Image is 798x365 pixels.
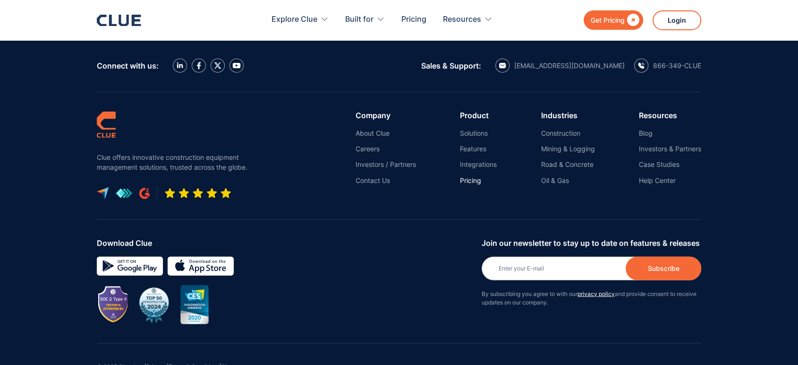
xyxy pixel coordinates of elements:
input: Enter your E-mail [482,257,701,280]
img: download on the App store [168,257,234,276]
a: Solutions [460,129,497,138]
a: Case Studies [639,160,701,169]
img: Google simple icon [97,257,163,276]
a: Features [460,145,497,153]
div: Get Pricing [591,14,625,26]
div: Explore Clue [272,5,329,35]
a: Blog [639,129,701,138]
div: Explore Clue [272,5,317,35]
a: Investors & Partners [639,145,701,153]
a: Investors / Partners [356,160,416,169]
img: BuiltWorlds Top 50 Infrastructure 2024 award badge with [135,286,173,324]
div: Sales & Support: [421,61,481,70]
div: Resources [443,5,481,35]
div: Resources [639,111,701,120]
form: Newsletter [482,239,701,316]
a: Help Center [639,176,701,185]
img: clue logo simple [97,111,116,138]
img: facebook icon [197,62,201,70]
div: Resources [443,5,492,35]
a: Road & Concrete [541,160,595,169]
div: Built for [345,5,385,35]
div: Connect with us: [97,61,159,70]
a: About Clue [356,129,416,138]
img: Five-star rating icon [164,188,231,199]
div: Download Clue [97,239,475,247]
a: Pricing [460,176,497,185]
a: Get Pricing [584,10,643,30]
a: Mining & Logging [541,145,595,153]
div:  [625,14,639,26]
img: G2 review platform icon [139,188,150,199]
img: CES innovation award 2020 image [180,285,209,324]
input: Subscribe [626,257,701,280]
div: Product [460,111,497,120]
img: email icon [499,63,506,69]
img: YouTube Icon [232,63,241,69]
a: Careers [356,145,416,153]
a: Login [653,10,701,30]
a: calling icon866-349-CLUE [634,59,701,73]
div: Industries [541,111,595,120]
img: calling icon [638,62,645,69]
a: Construction [541,129,595,138]
p: Clue offers innovative construction equipment management solutions, trusted across the globe. [97,152,253,172]
a: Integrations [460,160,497,169]
div: Join our newsletter to stay up to date on features & releases [482,239,701,247]
p: By subscribing you agree to with our and provide consent to receive updates on our company. [482,290,701,307]
a: email icon[EMAIL_ADDRESS][DOMAIN_NAME] [495,59,625,73]
a: Pricing [401,5,426,35]
img: get app logo [116,188,132,199]
img: X icon twitter [214,62,221,70]
a: Contact Us [356,176,416,185]
a: privacy policy [577,290,615,297]
img: capterra logo icon [97,187,109,200]
a: Oil & Gas [541,176,595,185]
div: Company [356,111,416,120]
div: 866-349-CLUE [653,61,701,70]
div: [EMAIL_ADDRESS][DOMAIN_NAME] [514,61,625,70]
img: LinkedIn icon [177,62,183,69]
div: Built for [345,5,374,35]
